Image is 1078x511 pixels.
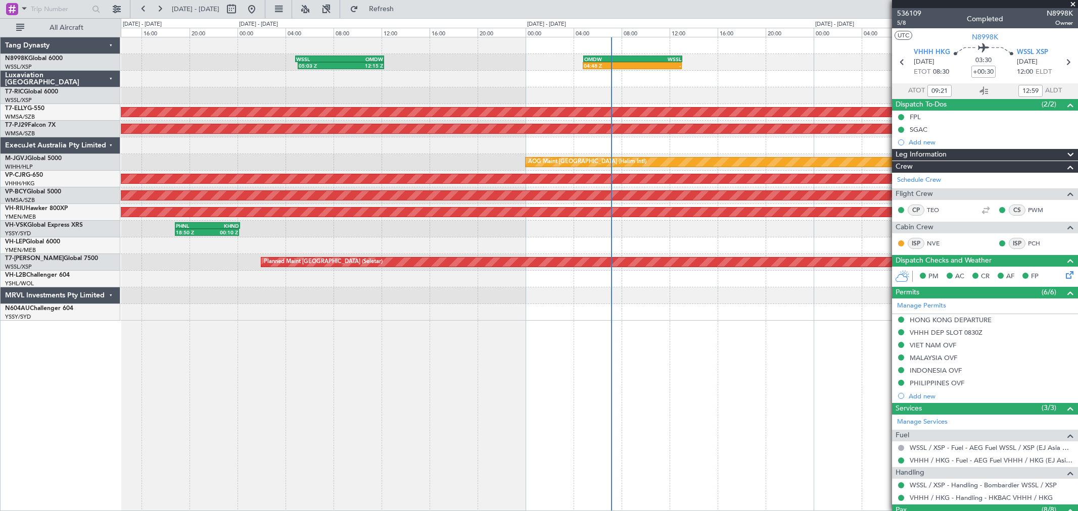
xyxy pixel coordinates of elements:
[910,443,1073,452] a: WSSL / XSP - Fuel - AEG Fuel WSSL / XSP (EJ Asia Only)
[933,67,949,77] span: 08:30
[286,28,334,37] div: 04:00
[5,189,61,195] a: VP-BCYGlobal 5000
[11,20,110,36] button: All Aircraft
[670,28,718,37] div: 12:00
[5,56,28,62] span: N8998K
[896,99,947,111] span: Dispatch To-Dos
[5,246,36,254] a: YMEN/MEB
[296,56,340,62] div: WSSL
[909,138,1073,146] div: Add new
[1009,238,1025,249] div: ISP
[340,56,383,62] div: OMDW
[5,230,31,237] a: YSSY/SYD
[5,263,32,271] a: WSSL/XSP
[584,56,633,62] div: OMDW
[1017,47,1048,58] span: WSSL XSP
[914,47,950,58] span: VHHH HKG
[5,189,27,195] span: VP-BCY
[910,493,1053,502] a: VHHH / HKG - Handling - HKBAC VHHH / HKG
[172,5,219,14] span: [DATE] - [DATE]
[1028,239,1051,248] a: PCH
[345,1,406,17] button: Refresh
[981,272,990,282] span: CR
[5,172,26,178] span: VP-CJR
[1045,86,1062,96] span: ALDT
[5,106,27,112] span: T7-ELLY
[897,175,941,185] a: Schedule Crew
[5,222,27,228] span: VH-VSK
[908,238,924,249] div: ISP
[176,223,208,229] div: PHNL
[5,122,56,128] a: T7-PJ29Falcon 7X
[910,125,927,134] div: SGAC
[896,467,924,479] span: Handling
[1042,402,1056,413] span: (3/3)
[526,28,574,37] div: 00:00
[360,6,403,13] span: Refresh
[897,301,946,311] a: Manage Permits
[622,28,670,37] div: 08:00
[584,63,632,69] div: 04:48 Z
[862,28,910,37] div: 04:00
[967,14,1003,24] div: Completed
[910,366,962,375] div: INDONESIA OVF
[208,223,240,229] div: KHND
[815,20,854,29] div: [DATE] - [DATE]
[896,149,947,161] span: Leg Information
[5,96,32,104] a: WSSL/XSP
[478,28,526,37] div: 20:00
[910,341,956,349] div: VIET NAM OVF
[910,328,982,337] div: VHHH DEP SLOT 0830Z
[910,353,957,362] div: MALAYSIA OVF
[632,63,681,69] div: -
[5,305,30,312] span: N604AU
[5,89,24,95] span: T7-RIC
[5,63,32,71] a: WSSL/XSP
[896,287,919,298] span: Permits
[1006,272,1014,282] span: AF
[908,205,924,216] div: CP
[910,316,992,324] div: HONG KONG DEPARTURE
[527,20,566,29] div: [DATE] - [DATE]
[896,403,922,415] span: Services
[190,28,238,37] div: 20:00
[123,20,162,29] div: [DATE] - [DATE]
[1042,99,1056,110] span: (2/2)
[239,20,278,29] div: [DATE] - [DATE]
[766,28,814,37] div: 20:00
[334,28,382,37] div: 08:00
[975,56,992,66] span: 03:30
[5,272,26,278] span: VH-L2B
[382,28,430,37] div: 12:00
[5,106,44,112] a: T7-ELLYG-550
[430,28,478,37] div: 16:00
[5,163,33,171] a: WIHH/HLP
[927,239,950,248] a: NVE
[5,156,27,162] span: M-JGVJ
[5,255,64,262] span: T7-[PERSON_NAME]
[928,272,939,282] span: PM
[1009,205,1025,216] div: CS
[910,456,1073,465] a: VHHH / HKG - Fuel - AEG Fuel VHHH / HKG (EJ Asia Only)
[914,67,930,77] span: ETOT
[5,239,26,245] span: VH-LEP
[896,188,933,200] span: Flight Crew
[896,222,933,233] span: Cabin Crew
[238,28,286,37] div: 00:00
[814,28,862,37] div: 00:00
[5,56,63,62] a: N8998KGlobal 6000
[1047,8,1073,19] span: N8998K
[910,379,964,387] div: PHILIPPINES OVF
[26,24,107,31] span: All Aircraft
[897,8,921,19] span: 536109
[299,63,341,69] div: 05:03 Z
[5,196,35,204] a: WMSA/SZB
[1036,67,1052,77] span: ELDT
[528,155,646,170] div: AOG Maint [GEOGRAPHIC_DATA] (Halim Intl)
[5,280,34,287] a: YSHL/WOL
[142,28,190,37] div: 16:00
[341,63,384,69] div: 12:15 Z
[5,213,36,221] a: YMEN/MEB
[5,313,31,321] a: YSSY/SYD
[633,56,681,62] div: WSSL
